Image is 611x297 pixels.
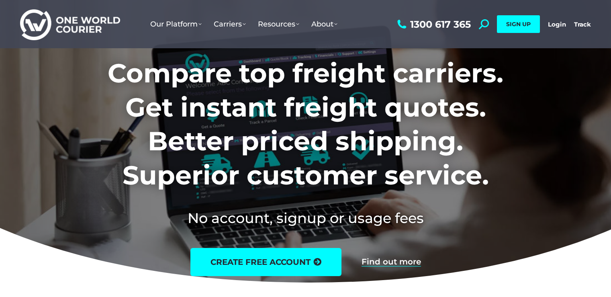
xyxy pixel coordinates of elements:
[55,56,556,192] h1: Compare top freight carriers. Get instant freight quotes. Better priced shipping. Superior custom...
[258,20,299,29] span: Resources
[208,12,252,37] a: Carriers
[20,8,120,41] img: One World Courier
[55,208,556,228] h2: No account, signup or usage fees
[362,258,421,266] a: Find out more
[548,20,566,28] a: Login
[252,12,305,37] a: Resources
[214,20,246,29] span: Carriers
[506,20,531,28] span: SIGN UP
[497,15,540,33] a: SIGN UP
[144,12,208,37] a: Our Platform
[150,20,202,29] span: Our Platform
[574,20,591,28] a: Track
[305,12,343,37] a: About
[311,20,337,29] span: About
[190,248,341,276] a: create free account
[395,19,471,29] a: 1300 617 365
